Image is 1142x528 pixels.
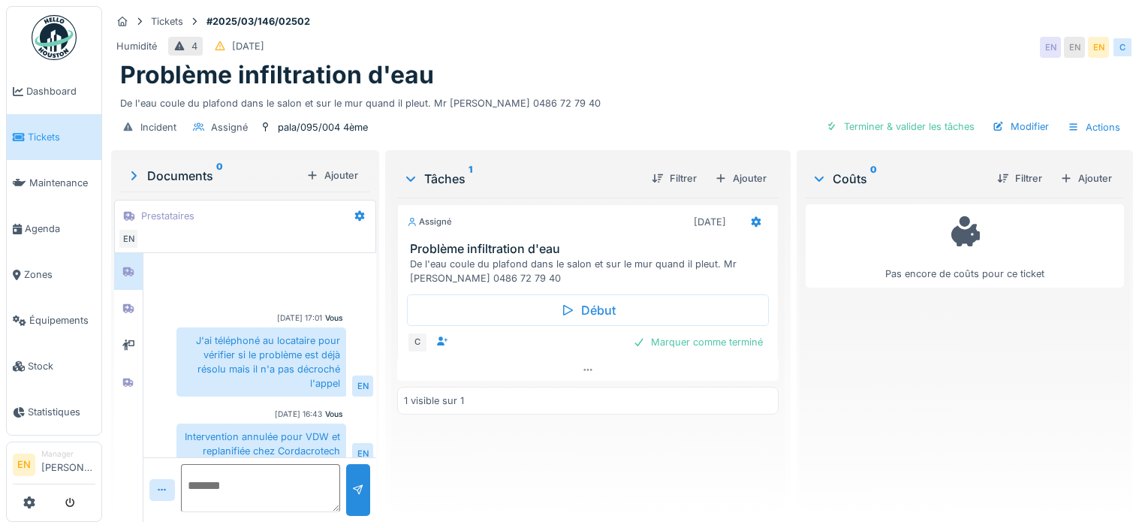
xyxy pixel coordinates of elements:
div: Filtrer [646,168,703,189]
div: Intervention annulée pour VDW et replanifiée chez Cordacrotech [176,424,346,464]
div: Manager [41,448,95,460]
div: Début [407,294,769,326]
div: [DATE] 16:43 [275,409,322,420]
div: De l'eau coule du plafond dans le salon et sur le mur quand il pleut. Mr [PERSON_NAME] 0486 72 79 40 [120,90,1124,110]
div: Filtrer [991,168,1048,189]
div: 1 visible sur 1 [404,394,464,408]
span: Tickets [28,130,95,144]
div: J'ai téléphoné au locataire pour vérifier si le problème est déjà résolu mais il n'a pas décroché... [176,327,346,397]
span: Équipements [29,313,95,327]
strong: #2025/03/146/02502 [200,14,316,29]
a: Stock [7,343,101,389]
span: Dashboard [26,84,95,98]
div: EN [1064,37,1085,58]
div: Pas encore de coûts pour ce ticket [815,211,1114,281]
div: [DATE] [694,215,726,229]
div: Tâches [403,170,640,188]
img: Badge_color-CXgf-gQk.svg [32,15,77,60]
a: Agenda [7,206,101,252]
a: EN Manager[PERSON_NAME] [13,448,95,484]
div: Marquer comme terminé [627,332,769,352]
div: Vous [325,409,343,420]
span: Stock [28,359,95,373]
div: Actions [1061,116,1127,138]
a: Maintenance [7,160,101,206]
sup: 0 [870,170,877,188]
div: 4 [191,39,197,53]
span: Zones [24,267,95,282]
div: pala/095/004 4ème [278,120,368,134]
div: EN [118,228,139,249]
div: Assigné [211,120,248,134]
div: Humidité [116,39,157,53]
div: Terminer & valider les tâches [820,116,981,137]
li: EN [13,454,35,476]
div: Tickets [151,14,183,29]
div: Prestataires [141,209,194,223]
div: Coûts [812,170,985,188]
span: Statistiques [28,405,95,419]
a: Zones [7,252,101,297]
div: C [1112,37,1133,58]
div: Documents [126,167,300,185]
h3: Problème infiltration d'eau [410,242,772,256]
a: Statistiques [7,389,101,435]
div: De l'eau coule du plafond dans le salon et sur le mur quand il pleut. Mr [PERSON_NAME] 0486 72 79 40 [410,257,772,285]
div: Incident [140,120,176,134]
div: EN [1088,37,1109,58]
a: Équipements [7,297,101,343]
span: Maintenance [29,176,95,190]
div: [DATE] 17:01 [277,312,322,324]
div: EN [1040,37,1061,58]
div: Assigné [407,216,452,228]
a: Dashboard [7,68,101,114]
div: Ajouter [709,168,773,189]
div: Ajouter [1054,168,1118,189]
div: EN [352,376,373,397]
div: [DATE] [232,39,264,53]
h1: Problème infiltration d'eau [120,61,434,89]
div: Modifier [987,116,1055,137]
span: Agenda [25,222,95,236]
sup: 0 [216,167,223,185]
div: C [407,332,428,353]
a: Tickets [7,114,101,160]
div: Ajouter [300,165,364,186]
sup: 1 [469,170,472,188]
div: Vous [325,312,343,324]
li: [PERSON_NAME] [41,448,95,481]
div: EN [352,443,373,464]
